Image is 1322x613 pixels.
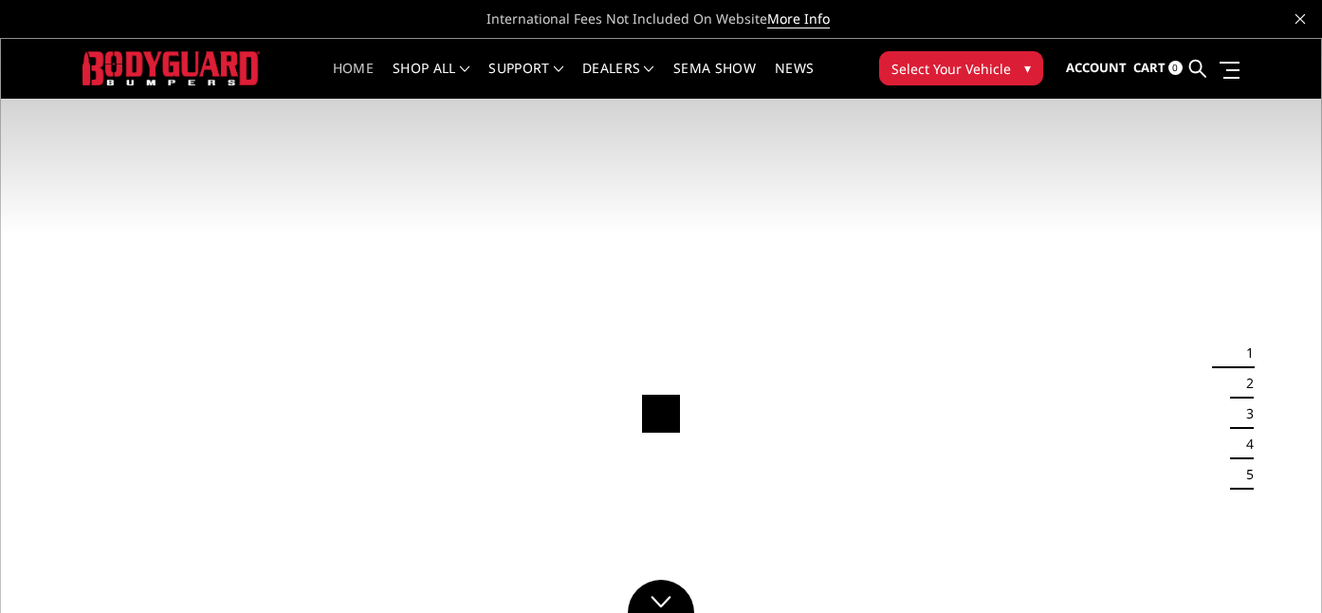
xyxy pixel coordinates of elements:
[628,580,694,613] a: Click to Down
[1235,459,1254,490] button: 5 of 5
[1235,338,1254,368] button: 1 of 5
[582,62,654,99] a: Dealers
[673,62,756,99] a: SEMA Show
[488,62,563,99] a: Support
[891,59,1011,79] span: Select Your Vehicle
[1168,61,1183,75] span: 0
[1133,43,1183,94] a: Cart 0
[333,62,374,99] a: Home
[775,62,814,99] a: News
[879,51,1043,85] button: Select Your Vehicle
[1066,43,1127,94] a: Account
[393,62,469,99] a: shop all
[83,51,260,86] img: BODYGUARD BUMPERS
[1133,59,1166,76] span: Cart
[1235,399,1254,429] button: 3 of 5
[767,9,830,28] a: More Info
[1066,59,1127,76] span: Account
[1235,429,1254,459] button: 4 of 5
[1024,58,1031,78] span: ▾
[1235,368,1254,399] button: 2 of 5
